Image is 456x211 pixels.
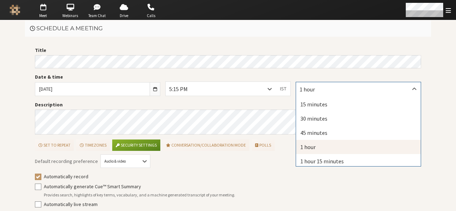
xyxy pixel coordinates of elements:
img: Iotum [10,5,20,15]
label: Automatically live stream [44,201,421,208]
span: Webinars [58,13,83,19]
button: Set to repeat [35,139,74,151]
div: 15 minutes [296,97,421,111]
button: Timezones [76,139,110,151]
div: Provides search, highlights of key terms, vocabulary, and a machine generated transcript of your ... [44,192,421,198]
button: IST [276,82,290,95]
span: Meet [31,13,56,19]
span: Schedule a meeting [36,25,103,32]
label: Date & time [35,73,160,81]
button: Security settings [112,139,160,151]
label: Description [35,101,421,109]
div: Audio & video [104,158,134,164]
div: 30 minutes [296,111,421,126]
span: Calls [139,13,164,19]
div: 1 hour [296,140,421,154]
button: Polls [252,139,275,151]
label: Automatically generate Cue™ Smart Summary [44,183,421,190]
div: 1 hour 15 minutes [296,154,421,168]
span: Team Chat [85,13,110,19]
div: 1 hour [300,85,326,94]
button: Conversation/Collaboration mode [163,139,249,151]
span: Default recording preference [35,158,98,165]
label: Title [35,47,421,54]
span: Drive [112,13,136,19]
div: 45 minutes [296,126,421,140]
label: Automatically record [44,173,421,180]
div: 5:15 PM [169,85,199,93]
